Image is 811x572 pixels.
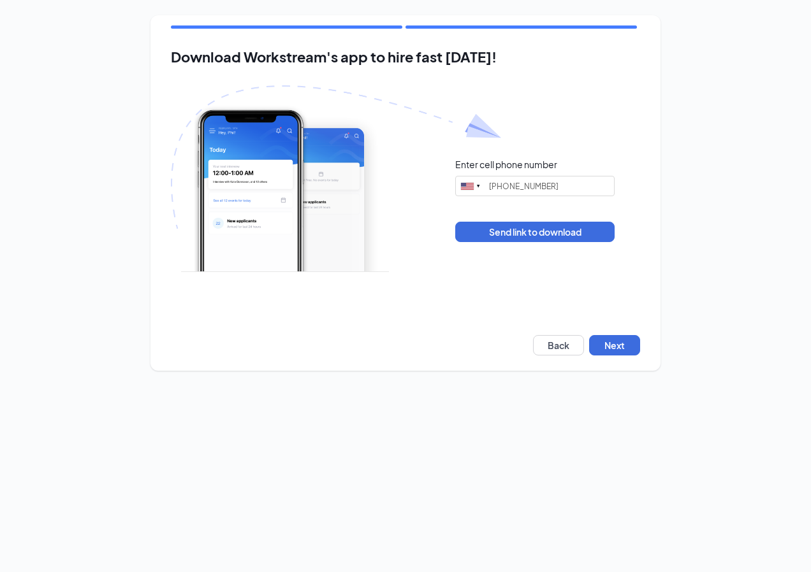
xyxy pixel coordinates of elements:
img: Download Workstream's app with paper plane [171,85,501,272]
button: Send link to download [455,222,615,242]
div: Enter cell phone number [455,158,557,171]
div: United States: +1 [456,176,485,196]
button: Back [533,335,584,355]
h2: Download Workstream's app to hire fast [DATE]! [171,49,640,65]
button: Next [589,335,640,355]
